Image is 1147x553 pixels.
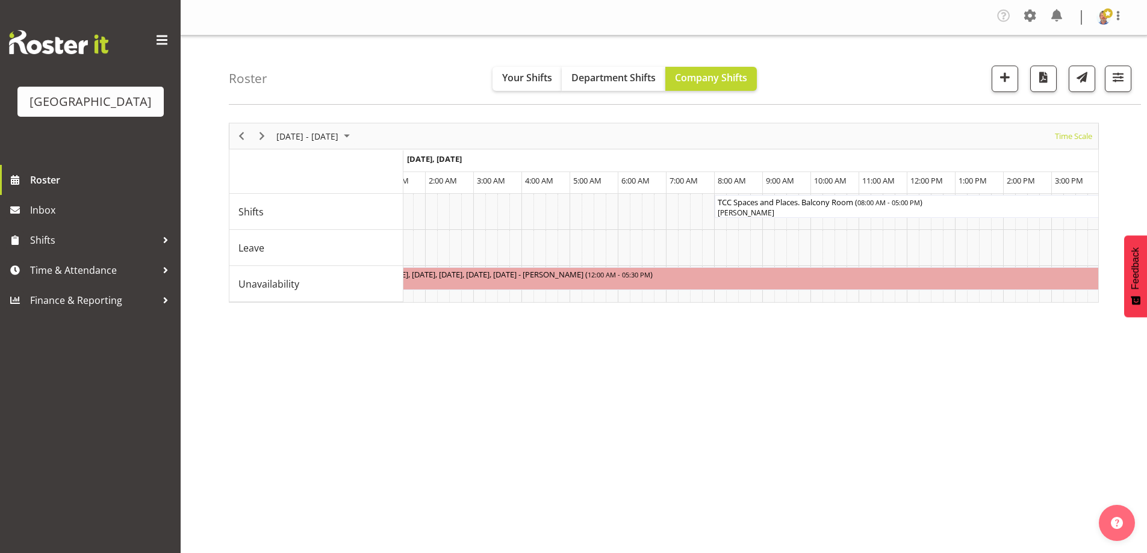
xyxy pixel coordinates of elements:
[670,175,698,186] span: 7:00 AM
[252,123,272,149] div: Next
[238,277,299,291] span: Unavailability
[910,175,943,186] span: 12:00 PM
[238,205,264,219] span: Shifts
[1007,175,1035,186] span: 2:00 PM
[1111,517,1123,529] img: help-xxl-2.png
[493,67,562,91] button: Your Shifts
[814,175,847,186] span: 10:00 AM
[857,197,920,207] span: 08:00 AM - 05:00 PM
[381,175,409,186] span: 1:00 AM
[588,270,650,279] span: 12:00 AM - 05:30 PM
[1069,66,1095,92] button: Send a list of all shifts for the selected filtered period to all rostered employees.
[718,196,1145,208] div: TCC Spaces and Places. Balcony Room ( )
[573,175,601,186] span: 5:00 AM
[30,231,157,249] span: Shifts
[959,175,987,186] span: 1:00 PM
[9,30,108,54] img: Rosterit website logo
[30,171,175,189] span: Roster
[621,175,650,186] span: 6:00 AM
[275,129,355,144] button: September 08 - 14, 2025
[429,175,457,186] span: 2:00 AM
[1030,66,1057,92] button: Download a PDF of the roster according to the set date range.
[1105,66,1131,92] button: Filter Shifts
[562,67,665,91] button: Department Shifts
[238,241,264,255] span: Leave
[665,67,757,91] button: Company Shifts
[254,129,270,144] button: Next
[1096,10,1111,25] img: cian-ocinnseala53500ffac99bba29ecca3b151d0be656.png
[275,129,340,144] span: [DATE] - [DATE]
[229,230,403,266] td: Leave resource
[718,175,746,186] span: 8:00 AM
[718,208,1145,218] div: [PERSON_NAME]
[571,71,656,84] span: Department Shifts
[502,71,552,84] span: Your Shifts
[229,123,1099,303] div: Timeline Week of September 8, 2025
[525,175,553,186] span: 4:00 AM
[30,261,157,279] span: Time & Attendance
[766,175,794,186] span: 9:00 AM
[229,194,403,230] td: Shifts resource
[30,291,157,309] span: Finance & Reporting
[1053,129,1095,144] button: Time Scale
[1124,235,1147,317] button: Feedback - Show survey
[30,93,152,111] div: [GEOGRAPHIC_DATA]
[992,66,1018,92] button: Add a new shift
[407,153,462,164] span: [DATE], [DATE]
[30,201,175,219] span: Inbox
[675,71,747,84] span: Company Shifts
[1130,247,1141,289] span: Feedback
[229,72,267,85] h4: Roster
[1054,129,1093,144] span: Time Scale
[234,129,250,144] button: Previous
[477,175,505,186] span: 3:00 AM
[231,123,252,149] div: Previous
[1055,175,1083,186] span: 3:00 PM
[862,175,895,186] span: 11:00 AM
[229,266,403,302] td: Unavailability resource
